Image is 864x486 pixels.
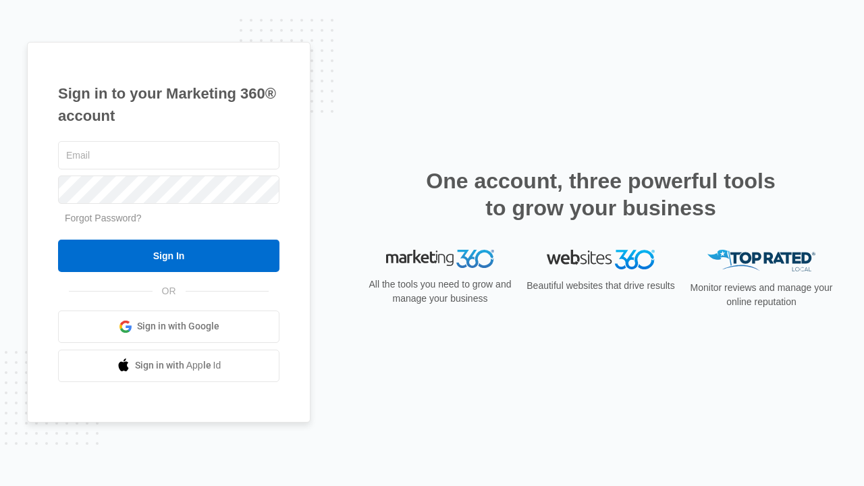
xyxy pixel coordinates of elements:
[135,358,221,373] span: Sign in with Apple Id
[525,279,676,293] p: Beautiful websites that drive results
[386,250,494,269] img: Marketing 360
[422,167,780,221] h2: One account, three powerful tools to grow your business
[58,141,279,169] input: Email
[364,277,516,306] p: All the tools you need to grow and manage your business
[58,82,279,127] h1: Sign in to your Marketing 360® account
[58,350,279,382] a: Sign in with Apple Id
[58,240,279,272] input: Sign In
[65,213,142,223] a: Forgot Password?
[153,284,186,298] span: OR
[547,250,655,269] img: Websites 360
[686,281,837,309] p: Monitor reviews and manage your online reputation
[707,250,815,272] img: Top Rated Local
[58,310,279,343] a: Sign in with Google
[137,319,219,333] span: Sign in with Google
